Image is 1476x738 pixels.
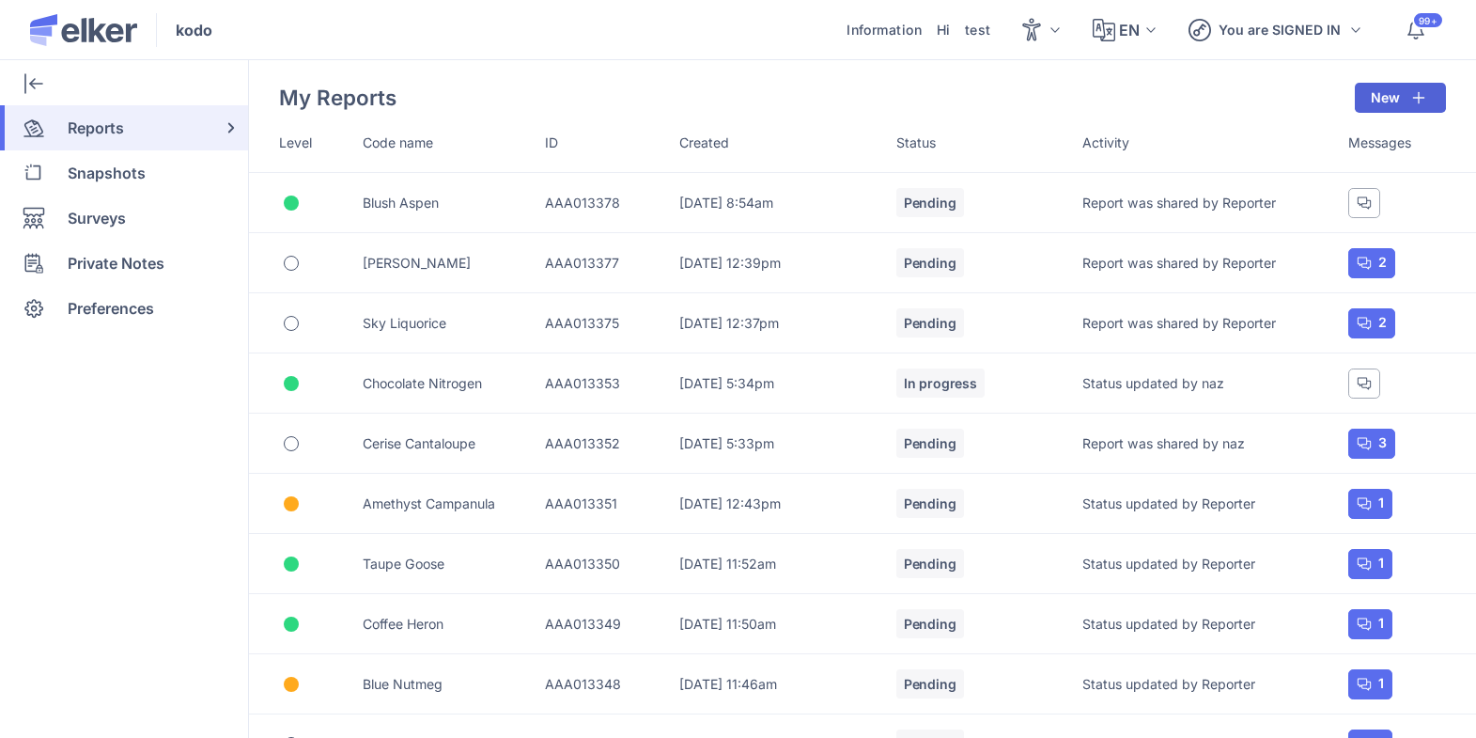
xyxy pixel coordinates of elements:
a: test [965,23,990,38]
span: kodo [176,19,212,41]
span: Report was shared by Reporter [1082,255,1276,271]
span: 1 [1378,554,1384,573]
span: Pending [904,194,956,212]
span: [DATE] 8:54am [679,195,773,211]
span: [DATE] 5:34pm [679,375,774,391]
div: AAA013350 [545,555,679,573]
div: Level [279,133,363,152]
span: 1 [1378,614,1384,633]
span: 1 [1378,494,1384,512]
div: Messages [1348,133,1446,152]
div: Blue Nutmeg [363,675,545,694]
div: AAA013378 [545,194,679,212]
span: Pending [904,555,956,573]
span: Pending [904,314,956,333]
span: 3 [1378,433,1387,452]
span: Report was shared by Reporter [1082,195,1276,211]
span: 99+ [1419,16,1437,25]
span: Pending [904,254,956,273]
span: Preferences [68,286,154,331]
div: AAA013351 [545,495,679,513]
span: Status updated by Reporter [1082,676,1255,692]
span: [DATE] 5:33pm [679,435,774,451]
span: Surveys [68,196,126,241]
span: Report was shared by Reporter [1082,315,1276,331]
span: 1 [1378,674,1384,693]
div: Status [896,133,1082,152]
div: Chocolate Nitrogen [363,374,545,393]
span: [DATE] 11:52am [679,556,776,572]
div: My Reports [279,85,396,110]
div: ID [545,133,679,152]
img: Elker [30,14,137,46]
div: Blush Aspen [363,194,545,212]
div: Code name [363,133,545,152]
div: Activity [1082,133,1348,152]
span: [DATE] 11:50am [679,616,776,632]
div: Amethyst Campanula [363,495,545,513]
span: Report was shared by naz [1082,435,1245,451]
span: Reports [68,105,124,150]
span: Pending [904,615,956,634]
div: Taupe Goose [363,555,545,573]
div: AAA013377 [545,254,679,273]
span: Status updated by naz [1082,375,1224,391]
span: Status updated by Reporter [1082,495,1255,511]
div: Sky Liquorice [363,314,545,333]
div: AAA013375 [545,314,679,333]
span: In progress [904,374,977,393]
span: EN [1119,19,1139,41]
span: [DATE] 12:37pm [679,315,779,331]
span: Status updated by Reporter [1082,556,1255,572]
div: Coffee Heron [363,615,545,634]
div: AAA013348 [545,675,679,694]
span: Pending [904,675,956,694]
span: [DATE] 11:46am [679,676,777,692]
div: AAA013352 [545,434,679,453]
a: Information [847,23,922,38]
span: Pending [904,495,956,513]
span: 2 [1378,253,1387,272]
a: Hi [937,23,950,38]
span: 2 [1378,313,1387,332]
button: New [1355,83,1446,113]
div: You are SIGNED IN [1219,20,1341,39]
span: [DATE] 12:43pm [679,495,781,511]
span: [DATE] 12:39pm [679,255,781,271]
div: Cerise Cantaloupe [363,434,545,453]
div: [PERSON_NAME] [363,254,545,273]
div: Created [679,133,896,152]
span: Snapshots [68,150,146,196]
span: Status updated by Reporter [1082,616,1255,632]
span: Private Notes [68,241,164,286]
div: AAA013353 [545,374,679,393]
span: Pending [904,434,956,453]
div: AAA013349 [545,615,679,634]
